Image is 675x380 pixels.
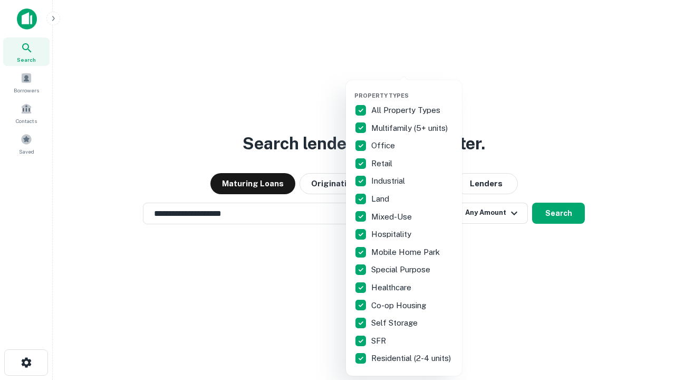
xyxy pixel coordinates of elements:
p: Retail [371,157,394,170]
p: Hospitality [371,228,413,241]
p: Residential (2-4 units) [371,352,453,365]
p: Mixed-Use [371,211,414,223]
span: Property Types [354,92,409,99]
p: Industrial [371,175,407,187]
p: All Property Types [371,104,442,117]
p: Special Purpose [371,263,432,276]
p: SFR [371,335,388,347]
p: Mobile Home Park [371,246,442,259]
p: Self Storage [371,317,420,329]
p: Co-op Housing [371,299,428,312]
p: Land [371,193,391,205]
iframe: Chat Widget [622,296,675,346]
p: Healthcare [371,281,413,294]
p: Multifamily (5+ units) [371,122,450,135]
p: Office [371,139,397,152]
